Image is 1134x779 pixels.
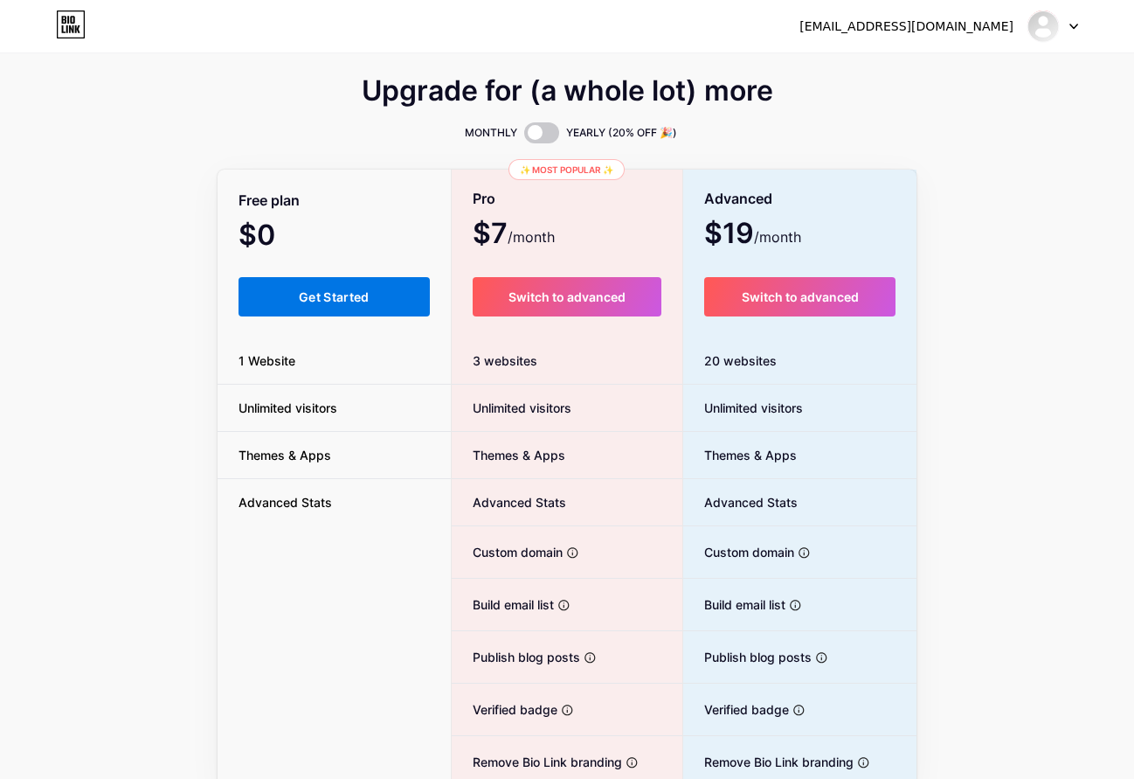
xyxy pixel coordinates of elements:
span: Themes & Apps [452,446,565,464]
span: Switch to advanced [508,289,626,304]
span: $0 [239,225,322,249]
span: Unlimited visitors [683,399,803,417]
span: Advanced Stats [683,493,798,511]
span: Free plan [239,185,300,216]
span: Remove Bio Link branding [452,753,622,771]
span: Remove Bio Link branding [683,753,854,771]
span: /month [754,226,801,247]
span: Publish blog posts [683,648,812,666]
span: /month [508,226,555,247]
div: 20 websites [683,337,916,385]
span: Advanced Stats [452,493,566,511]
span: Custom domain [452,543,563,561]
span: Upgrade for (a whole lot) more [362,80,773,101]
span: Themes & Apps [218,446,352,464]
span: Build email list [452,595,554,614]
span: YEARLY (20% OFF 🎉) [566,124,677,142]
div: [EMAIL_ADDRESS][DOMAIN_NAME] [799,17,1013,36]
span: Themes & Apps [683,446,797,464]
div: 3 websites [452,337,683,385]
button: Switch to advanced [704,277,895,316]
button: Get Started [239,277,430,316]
button: Switch to advanced [473,277,662,316]
img: idebetdaftar [1027,10,1060,43]
span: Verified badge [683,700,789,719]
span: Pro [473,184,495,214]
div: ✨ Most popular ✨ [508,159,625,180]
span: Get Started [299,289,370,304]
span: Unlimited visitors [452,399,571,417]
span: MONTHLY [465,124,517,142]
span: 1 Website [218,351,316,370]
span: Advanced Stats [218,493,353,511]
span: Custom domain [683,543,794,561]
span: Publish blog posts [452,648,580,666]
span: Switch to advanced [742,289,859,304]
span: Build email list [683,595,785,614]
span: Verified badge [452,700,557,719]
span: Unlimited visitors [218,399,358,417]
span: $19 [704,223,801,247]
span: Advanced [704,184,772,214]
span: $7 [473,223,555,247]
